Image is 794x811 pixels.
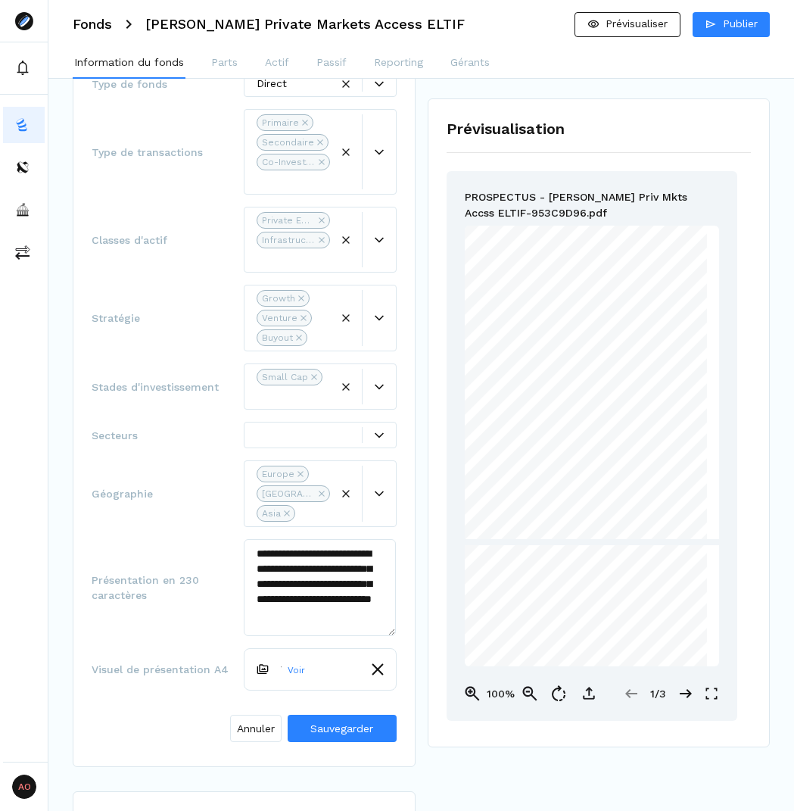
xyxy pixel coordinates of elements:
[493,657,659,661] span: EUROPEAN PARLIAMENT AND OF THE COUNCIL OF [DATE] (THE “ELTIF REGULATION”),
[310,722,373,735] span: Sauvegarder
[684,238,693,241] span: [DATE]
[92,145,244,160] span: Type de transactions
[526,326,638,331] span: ) incorporated as a Public Limited Liability Company (
[92,572,244,603] span: Présentation en 230 caractères
[374,55,423,70] p: Reporting
[15,245,30,260] img: commissions
[3,107,45,143] button: funds
[3,192,45,228] button: asset-managers
[262,487,315,501] div: [GEOGRAPHIC_DATA]
[210,48,239,79] button: Parts
[73,17,112,31] h3: Fonds
[618,321,669,326] span: Société d'investissement à
[281,662,282,678] p: VISU A4- [PERSON_NAME] Priv Mkts Accss ELTIF - 06_2025-1ED916C5.pdf
[262,292,295,305] div: Growth
[573,371,587,376] span: [DATE]
[262,370,308,384] div: Small Cap
[641,625,677,629] span: SOCIÉTÉ ANONYME
[319,159,325,165] div: Remove Co-Investissement
[723,16,758,32] p: Publier
[302,120,308,126] div: Remove Primaire
[495,260,551,264] span: Private Placement Memorandum
[493,635,651,638] span: AMENDED (THE “1915 LAW”) AND (II) PART II OF THE LUXEMBOURG LAW OF [DATE]
[263,48,291,79] button: Actif
[262,311,297,325] div: Venture
[15,160,30,175] img: distributors
[493,653,677,657] span: EUROPEAN LONG-TERM INVESTMENT FUNDS, AS AMENDED BY REGULATION (EU) 2023/606 OF THE
[627,621,678,625] span: ) (“SICAV”) AND HAS BEEN
[315,48,348,79] button: Passif
[447,117,752,140] h1: Prévisualisation
[92,662,244,677] span: Visuel de présentation A4
[92,379,244,395] span: Stades d'investissement
[297,471,304,477] div: Remove Europe
[92,232,244,248] span: Classes d'actif
[534,621,626,625] span: SOCIÉTÉ D’INVESTISSEMENT À CAPITAL VARIABLE
[300,315,307,321] div: Remove Venture
[298,295,304,301] div: Remove Growth
[465,189,719,207] p: PROSPECTUS - [PERSON_NAME] Priv Mkts Accss ELTIF-953C9D96.pdf
[288,715,397,742] button: Sauvegarder
[311,374,317,380] div: Remove Small Cap
[230,715,282,742] button: Annuler
[262,331,293,345] div: Buyout
[74,55,184,70] p: Information du fonds
[637,326,671,331] span: Société anonyme
[262,507,281,520] div: Asia
[493,625,640,629] span: INCORPORATED IN THE FORM OF A PUBLIC LIMITED LIABILITY COMPANY (
[450,55,490,70] p: Gérants
[92,76,244,92] span: Type de fonds
[493,666,677,670] span: TIME TO TIME (THE “ELTIF RTS”) AND ANY OTHER RELATED EU OR LUXEMBOURG DELEGATED OR
[540,357,631,361] span: PRIVATE PLACEMENT MEMORANDUM
[493,612,679,616] span: CONNECTION WITH THE PRIVATE OFFERING OF SHARES (THE “SHARES”) IN [PERSON_NAME]
[265,55,289,70] p: Actif
[508,575,665,581] span: [PERSON_NAME] PRIVATE MARKETS ACCESS ELTIF
[372,48,425,79] button: Reporting
[92,428,244,443] span: Secteurs
[15,117,30,133] img: funds
[493,662,677,666] span: THE REGULATORY TECHNICAL STANDARDS PROMULGATED THEREUNDER, AS AMENDED FROM
[262,467,294,481] div: Europe
[671,326,672,331] span: )
[262,155,315,169] div: Co-Investissement
[693,12,770,37] button: Publier
[671,313,672,318] span: )
[3,234,45,270] button: commissions
[12,775,36,799] span: AO
[580,313,671,318] span: Fonds d’investissement européen à long terme
[496,326,526,331] span: capital variable
[211,55,238,70] p: Parts
[668,235,699,238] span: 2025/1530-O14933-0-PC
[553,594,618,599] span: IMPORTANT INFORMATION
[493,630,657,634] span: GOVERNED BY (I) THE LUXEMBOURG LAW OF [DATE] ON COMMERCIAL COMPANIES, AS
[493,607,677,611] span: FURNISHED TO ELIGIBLE INVESTORS ON A CONFIDENTIAL BASIS FOR THEIR CONSIDERATION IN
[522,298,647,302] span: [PERSON_NAME] PRIVATE MARKETS ACCESS ELTIF
[316,55,347,70] p: Passif
[493,639,677,643] span: RELATING TO UNDERTAKINGS FOR COLLECTIVE INVESTMENT, AS AMENDED (THE “2010 LAW”).
[319,491,325,497] div: Remove North America
[262,214,315,227] div: Private Equity
[643,686,674,702] p: 1/3
[92,486,244,501] span: Géographie
[500,436,670,440] span: This Private Placement Memorandum shall constitute a prospectus within the meaning of the 2010 La...
[493,616,677,620] span: PRIVATE MARKETS ACCESS ELTIF (THE “FUND”). THE FUND IS AN INVESTMENT COMPANY WITH
[92,310,244,326] span: Stratégie
[3,149,45,186] button: distributors
[496,313,579,318] span: European Long-Term Investment Fund (
[296,335,302,341] div: Remove Buyout
[606,16,668,32] p: Prévisualiser
[449,48,491,79] button: Gérants
[677,625,678,629] span: )
[237,721,275,737] span: Annuler
[578,440,593,444] span: Regulation
[319,237,325,243] div: Remove Infrastructure
[493,644,677,647] span: THE FUND QUALIFIES AS A EUROPEAN LONG-TERM INVESTMENT FUND UNDER THE REGULATION
[493,603,677,607] span: THIS CONFIDENTIAL PRIVATE PLACEMENT MEMORANDUM (THIS “MEMORANDUM”) IS BEING
[284,510,290,516] div: Remove Asia
[145,17,465,31] h3: [PERSON_NAME] Private Markets Access ELTIF
[319,217,325,223] div: Remove Private Equity
[262,116,299,129] div: Primaire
